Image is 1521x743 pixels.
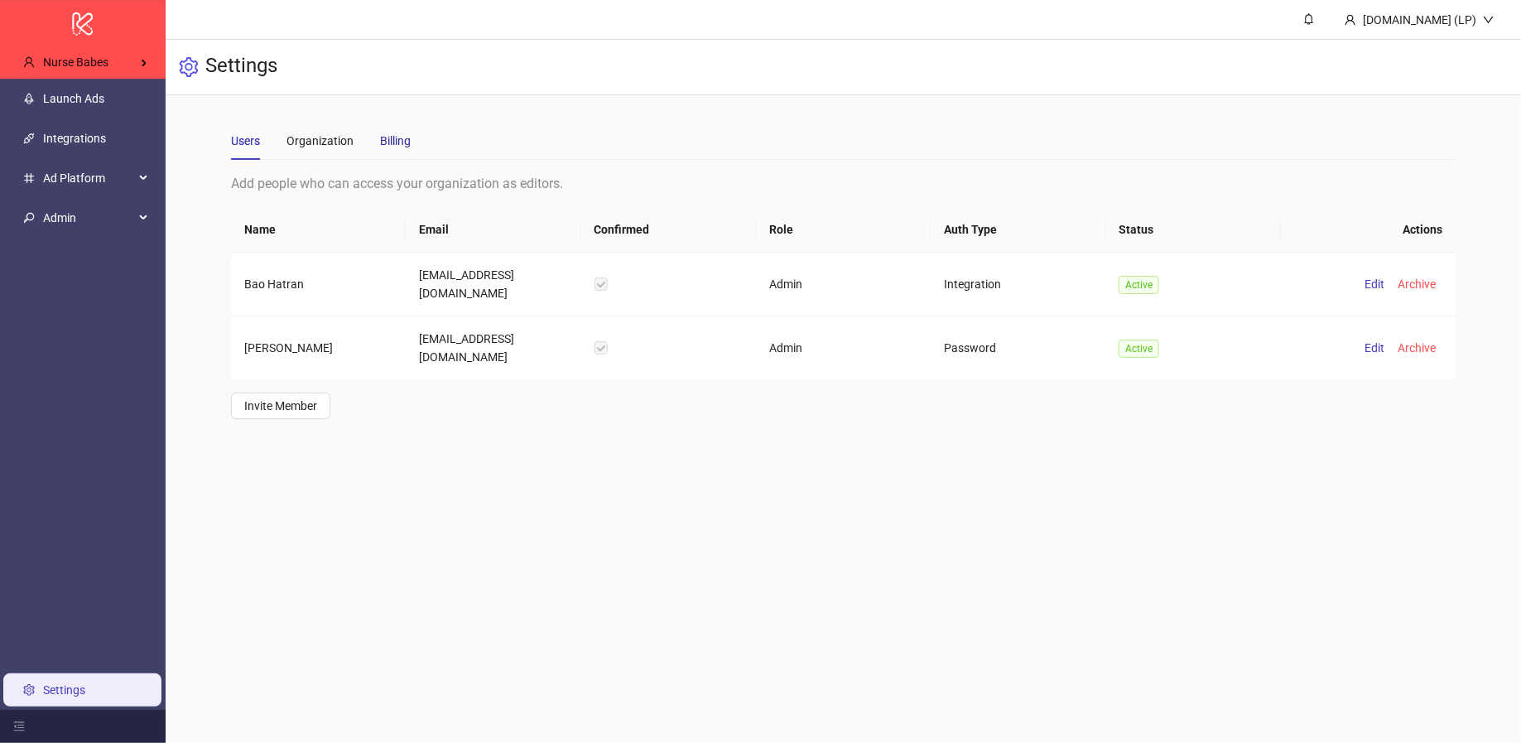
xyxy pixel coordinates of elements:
[406,253,580,316] td: [EMAIL_ADDRESS][DOMAIN_NAME]
[43,683,85,697] a: Settings
[1345,14,1356,26] span: user
[1398,277,1436,291] span: Archive
[1119,340,1159,358] span: Active
[231,393,330,419] button: Invite Member
[406,207,580,253] th: Email
[1365,277,1384,291] span: Edit
[23,212,35,224] span: key
[43,55,108,69] span: Nurse Babes
[1483,14,1495,26] span: down
[380,132,411,150] div: Billing
[231,132,260,150] div: Users
[1391,274,1442,294] button: Archive
[43,162,134,195] span: Ad Platform
[1358,274,1391,294] button: Edit
[1119,276,1159,294] span: Active
[756,207,931,253] th: Role
[581,207,756,253] th: Confirmed
[231,316,406,379] td: [PERSON_NAME]
[1365,341,1384,355] span: Edit
[1281,207,1456,253] th: Actions
[23,172,35,184] span: number
[231,253,406,316] td: Bao Hatran
[931,207,1105,253] th: Auth Type
[43,201,134,234] span: Admin
[179,57,199,77] span: setting
[43,92,104,105] a: Launch Ads
[406,316,580,379] td: [EMAIL_ADDRESS][DOMAIN_NAME]
[13,721,25,732] span: menu-fold
[231,173,1456,194] div: Add people who can access your organization as editors.
[244,399,317,413] span: Invite Member
[756,316,931,379] td: Admin
[1303,13,1315,25] span: bell
[1356,11,1483,29] div: [DOMAIN_NAME] (LP)
[23,56,35,68] span: user
[1391,338,1442,358] button: Archive
[1398,341,1436,355] span: Archive
[286,132,354,150] div: Organization
[756,253,931,316] td: Admin
[931,253,1105,316] td: Integration
[43,132,106,145] a: Integrations
[1106,207,1281,253] th: Status
[1358,338,1391,358] button: Edit
[205,53,277,81] h3: Settings
[231,207,406,253] th: Name
[931,316,1105,379] td: Password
